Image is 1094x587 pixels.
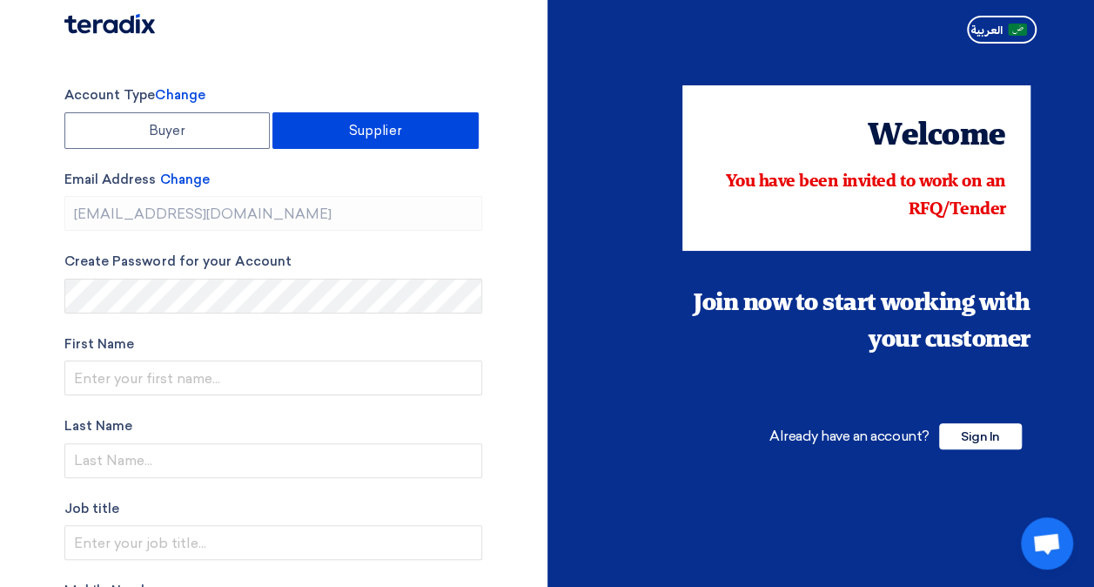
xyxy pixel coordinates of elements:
div: Open chat [1021,517,1073,570]
span: Sign In [939,423,1022,449]
span: Already have an account? [769,428,929,444]
label: Job title [64,499,482,519]
label: First Name [64,334,482,354]
button: العربية [967,16,1037,44]
input: Enter your first name... [64,361,482,395]
img: ar-AR.png [1008,24,1027,37]
span: Change [160,172,210,187]
label: Create Password for your Account [64,252,482,272]
input: Enter your business email... [64,196,482,231]
label: Supplier [272,112,479,149]
img: Teradix logo [64,14,155,34]
span: You have been invited to work on an RFQ/Tender [725,173,1005,219]
div: Welcome [707,113,1006,160]
label: Email Address [64,170,482,190]
a: Sign In [939,428,1022,444]
input: Last Name... [64,443,482,478]
div: Join now to start working with your customer [682,286,1030,359]
label: Buyer [64,112,271,149]
input: Enter your job title... [64,525,482,560]
span: Change [155,87,205,103]
label: Last Name [64,416,482,436]
span: العربية [970,24,1003,37]
label: Account Type [64,85,482,105]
